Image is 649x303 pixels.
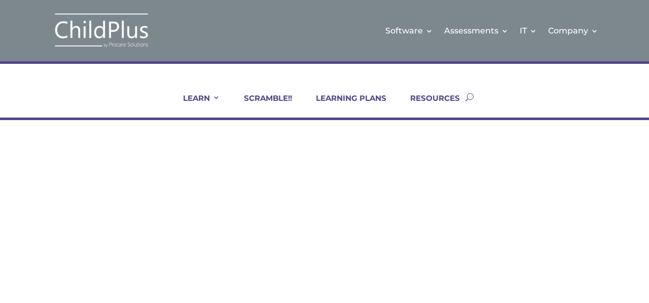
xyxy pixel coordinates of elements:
[231,93,292,118] a: SCRAMBLE!!
[170,93,220,118] a: LEARN
[548,10,598,51] a: Company
[385,10,433,51] a: Software
[520,10,537,51] a: IT
[444,10,509,51] a: Assessments
[398,93,460,118] a: RESOURCES
[303,93,386,118] a: LEARNING PLANS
